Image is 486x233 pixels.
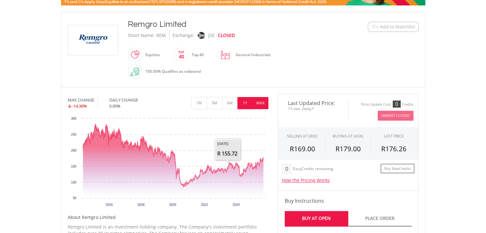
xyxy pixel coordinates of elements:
[208,30,215,41] div: JSE
[368,22,419,32] button: Watchlist + Add to Watchlist
[287,133,318,139] div: SELLING AT (BID)
[218,30,235,41] div: CLOSED
[128,19,328,30] div: Remgro Limited
[145,69,201,74] span: 100.00% Qualifies as collateral
[371,24,376,29] img: Watchlist
[282,177,330,183] a: How the Pricing Works
[232,47,271,63] div: General Industrials
[283,101,343,106] span: Last Updated Price:
[191,97,207,109] button: 1M
[381,144,406,153] span: R176.26
[253,97,268,109] button: MAX
[237,97,253,109] button: 1Y
[285,211,348,227] a: Buy At Open
[71,165,76,168] text: 150
[361,102,391,107] div: Price Update Cost:
[232,203,240,207] text: 2024
[68,115,268,211] div: Chart. Highcharts interactive chart.
[68,97,94,103] div: MAX CHANGE
[222,97,238,109] button: 6M
[333,133,363,139] span: BUYING AT (ASK)
[142,47,160,63] div: Equities
[169,203,176,207] text: 2020
[348,211,412,227] a: Place Order
[73,196,76,200] text: 50
[71,117,76,120] text: 300
[109,97,159,103] div: DAILY CHANGE
[282,164,292,174] div: 0
[68,115,268,211] svg: Interactive chart
[71,181,76,184] text: 100
[128,30,155,41] div: Short Name:
[381,164,414,174] a: Buy EasyCredits
[156,30,166,41] div: REM
[201,203,208,207] text: 2022
[131,68,139,76] img: collateral-qualifying-green.svg
[335,144,360,153] span: R179.00
[290,144,315,153] span: R169.00
[71,133,76,136] text: 250
[105,203,113,207] text: 2016
[378,111,413,121] button: Market Closed
[197,32,204,39] img: jse.png
[72,103,87,109] span: -14.38%
[293,167,333,172] div: EasyCredits remaining
[189,47,204,63] div: Top 40
[109,103,120,109] span: 0.00%
[393,101,401,108] div: 0
[384,133,404,139] div: LAST PRICE
[283,106,343,112] span: 15-min. Delay*
[376,24,415,30] span: + Add to Watchlist
[68,214,268,221] h5: About Remgro Limited
[173,30,194,41] div: Exchange:
[137,203,145,207] text: 2018
[71,149,76,152] text: 200
[69,25,117,55] img: EQU.ZA.REM.png
[402,102,413,107] div: Credits
[207,97,222,109] button: 3M
[285,197,412,205] h4: Buy Instructions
